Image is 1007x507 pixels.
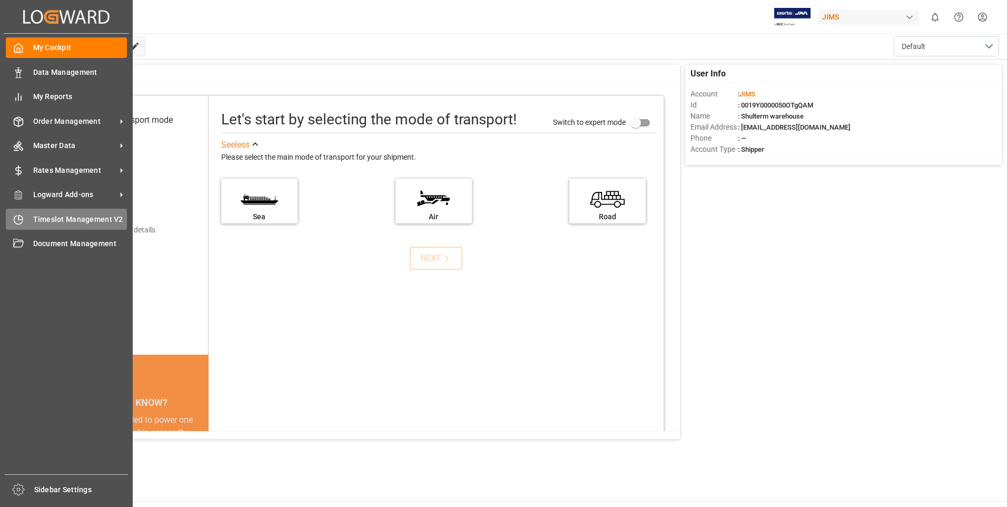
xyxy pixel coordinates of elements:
a: Data Management [6,62,127,82]
button: show 0 new notifications [923,5,947,29]
div: Road [575,211,640,222]
a: My Cockpit [6,37,127,58]
div: NEXT [420,252,452,265]
span: Account [690,89,738,100]
span: Order Management [33,116,116,127]
span: Switch to expert mode [553,118,626,126]
span: Timeslot Management V2 [33,214,127,225]
span: : Shulterm warehouse [738,112,804,120]
div: See less [221,139,250,151]
span: My Cockpit [33,42,127,53]
span: Sidebar Settings [34,484,129,495]
span: : Shipper [738,145,764,153]
span: : [738,90,755,98]
span: Rates Management [33,165,116,176]
span: My Reports [33,91,127,102]
span: Id [690,100,738,111]
div: Air [401,211,467,222]
button: JIMS [818,7,923,27]
span: : [EMAIL_ADDRESS][DOMAIN_NAME] [738,123,851,131]
span: JIMS [739,90,755,98]
div: Sea [226,211,292,222]
span: Data Management [33,67,127,78]
span: User Info [690,67,726,80]
span: : — [738,134,746,142]
a: Timeslot Management V2 [6,209,127,229]
span: Default [902,41,925,52]
button: NEXT [410,247,462,270]
span: Document Management [33,238,127,249]
span: : 0019Y0000050OTgQAM [738,101,813,109]
div: JIMS [818,9,919,25]
span: Account Type [690,144,738,155]
button: Help Center [947,5,971,29]
span: Email Address [690,122,738,133]
img: Exertis%20JAM%20-%20Email%20Logo.jpg_1722504956.jpg [774,8,811,26]
span: Phone [690,133,738,144]
button: open menu [894,36,999,56]
div: Add shipping details [90,225,155,236]
span: Logward Add-ons [33,189,116,200]
span: Master Data [33,140,116,151]
div: Let's start by selecting the mode of transport! [221,109,517,131]
button: next slide / item [194,414,209,502]
div: Please select the main mode of transport for your shipment. [221,151,656,164]
span: Name [690,111,738,122]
